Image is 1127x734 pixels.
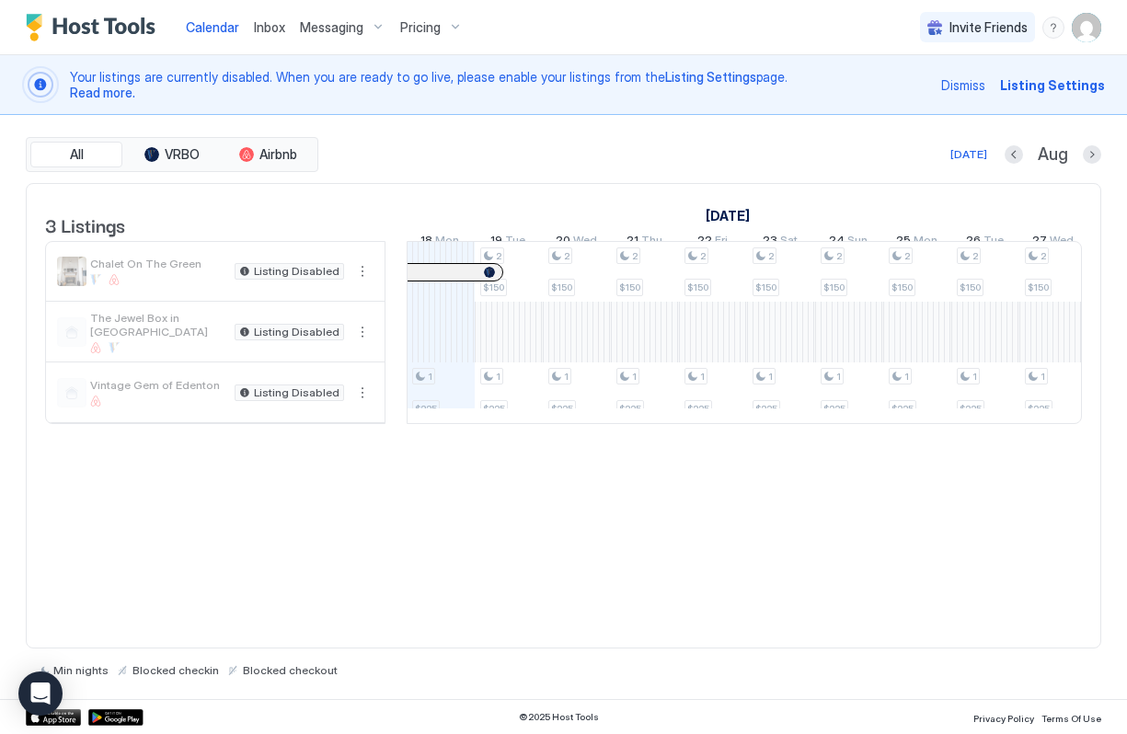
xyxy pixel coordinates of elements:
[824,229,872,256] a: August 24, 2025
[519,711,599,723] span: © 2025 Host Tools
[351,382,374,404] div: menu
[1072,13,1101,42] div: User profile
[973,707,1034,727] a: Privacy Policy
[701,202,754,229] a: August 3, 2025
[186,19,239,35] span: Calendar
[665,69,756,85] a: Listing Settings
[823,281,845,293] span: $150
[126,142,218,167] button: VRBO
[551,281,572,293] span: $150
[420,233,432,252] span: 18
[632,250,638,262] span: 2
[1041,713,1101,724] span: Terms Of Use
[243,663,338,677] span: Blocked checkout
[1028,281,1049,293] span: $150
[351,321,374,343] div: menu
[755,281,776,293] span: $150
[496,371,500,383] span: 1
[847,233,868,252] span: Sun
[351,260,374,282] button: More options
[483,281,504,293] span: $150
[914,233,937,252] span: Mon
[1083,145,1101,164] button: Next month
[758,229,802,256] a: August 23, 2025
[755,403,777,415] span: $225
[941,75,985,95] div: Dismiss
[972,250,978,262] span: 2
[891,229,942,256] a: August 25, 2025
[222,142,314,167] button: Airbnb
[949,19,1028,36] span: Invite Friends
[700,371,705,383] span: 1
[1050,233,1074,252] span: Wed
[70,85,135,100] a: Read more.
[904,371,909,383] span: 1
[90,311,227,338] span: The Jewel Box in [GEOGRAPHIC_DATA]
[26,14,164,41] a: Host Tools Logo
[186,17,239,37] a: Calendar
[693,229,732,256] a: August 22, 2025
[972,371,977,383] span: 1
[715,233,728,252] span: Fri
[70,146,84,163] span: All
[700,250,706,262] span: 2
[836,371,841,383] span: 1
[632,371,637,383] span: 1
[1038,144,1068,166] span: Aug
[780,233,798,252] span: Sat
[1041,707,1101,727] a: Terms Of Use
[90,257,227,270] span: Chalet On The Green
[697,233,712,252] span: 22
[960,403,982,415] span: $225
[960,281,981,293] span: $150
[1041,371,1045,383] span: 1
[45,211,125,238] span: 3 Listings
[556,233,570,252] span: 20
[627,233,638,252] span: 21
[18,671,63,716] div: Open Intercom Messenger
[823,403,845,415] span: $225
[966,233,981,252] span: 26
[90,378,227,392] span: Vintage Gem of Edenton
[896,233,911,252] span: 25
[891,281,913,293] span: $150
[622,229,667,256] a: August 21, 2025
[57,257,86,286] div: listing image
[1041,250,1046,262] span: 2
[435,233,459,252] span: Mon
[259,146,297,163] span: Airbnb
[351,260,374,282] div: menu
[428,371,432,383] span: 1
[1000,75,1105,95] div: Listing Settings
[254,17,285,37] a: Inbox
[416,229,464,256] a: August 18, 2025
[551,229,602,256] a: August 20, 2025
[763,233,777,252] span: 23
[1032,233,1047,252] span: 27
[496,250,501,262] span: 2
[351,321,374,343] button: More options
[165,146,200,163] span: VRBO
[829,233,845,252] span: 24
[300,19,363,36] span: Messaging
[891,403,914,415] span: $225
[132,663,219,677] span: Blocked checkin
[950,146,987,163] div: [DATE]
[573,233,597,252] span: Wed
[88,709,144,726] a: Google Play Store
[254,19,285,35] span: Inbox
[26,709,81,726] a: App Store
[400,19,441,36] span: Pricing
[30,142,122,167] button: All
[564,250,569,262] span: 2
[551,403,573,415] span: $225
[486,229,530,256] a: August 19, 2025
[768,371,773,383] span: 1
[687,281,708,293] span: $150
[505,233,525,252] span: Tue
